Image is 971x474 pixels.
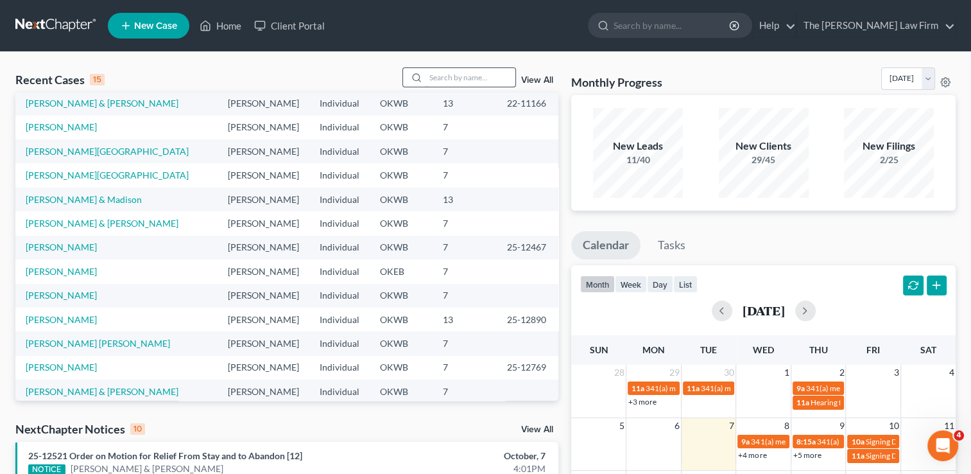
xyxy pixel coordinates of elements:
[521,425,553,434] a: View All
[433,91,497,115] td: 13
[723,365,735,380] span: 30
[796,437,816,446] span: 8:15a
[26,218,178,229] a: [PERSON_NAME] & [PERSON_NAME]
[218,139,309,163] td: [PERSON_NAME]
[370,331,433,355] td: OKWB
[309,308,370,331] td: Individual
[719,139,809,154] div: New Clients
[218,91,309,115] td: [PERSON_NAME]
[309,284,370,308] td: Individual
[783,418,791,434] span: 8
[628,397,657,407] a: +3 more
[888,418,900,434] span: 10
[590,344,608,355] span: Sun
[719,154,809,166] div: 29/45
[218,116,309,139] td: [PERSON_NAME]
[218,259,309,283] td: [PERSON_NAME]
[193,14,248,37] a: Home
[309,259,370,283] td: Individual
[866,344,880,355] span: Fri
[425,68,515,87] input: Search by name...
[370,259,433,283] td: OKEB
[673,276,698,293] button: list
[954,430,964,441] span: 4
[668,365,681,380] span: 29
[309,91,370,115] td: Individual
[433,211,497,235] td: 7
[130,423,145,435] div: 10
[309,211,370,235] td: Individual
[26,194,142,205] a: [PERSON_NAME] & Madison
[741,437,750,446] span: 9a
[218,331,309,355] td: [PERSON_NAME]
[743,304,785,317] h2: [DATE]
[433,380,497,403] td: 7
[433,139,497,163] td: 7
[433,188,497,211] td: 13
[15,72,105,87] div: Recent Cases
[783,365,791,380] span: 1
[793,450,821,460] a: +5 more
[728,418,735,434] span: 7
[433,331,497,355] td: 7
[497,308,558,331] td: 25-12890
[370,284,433,308] td: OKWB
[433,356,497,380] td: 7
[615,276,647,293] button: week
[838,365,845,380] span: 2
[521,76,553,85] a: View All
[26,338,170,349] a: [PERSON_NAME] [PERSON_NAME]
[497,356,558,380] td: 25-12769
[948,365,956,380] span: 4
[838,418,845,434] span: 9
[309,163,370,187] td: Individual
[809,344,828,355] span: Thu
[632,383,644,393] span: 11a
[218,380,309,403] td: [PERSON_NAME]
[844,139,934,154] div: New Filings
[851,451,864,461] span: 11a
[673,418,681,434] span: 6
[851,437,864,446] span: 10a
[796,383,805,393] span: 9a
[370,116,433,139] td: OKWB
[370,380,433,403] td: OKWB
[370,236,433,259] td: OKWB
[26,146,189,157] a: [PERSON_NAME][GEOGRAPHIC_DATA]
[309,188,370,211] td: Individual
[370,188,433,211] td: OKWB
[26,241,97,252] a: [PERSON_NAME]
[571,75,662,90] h3: Monthly Progress
[497,91,558,115] td: 22-11166
[218,308,309,331] td: [PERSON_NAME]
[687,383,700,393] span: 11a
[433,284,497,308] td: 7
[593,154,683,166] div: 11/40
[218,188,309,211] td: [PERSON_NAME]
[382,450,546,462] div: October, 7
[309,380,370,403] td: Individual
[580,276,615,293] button: month
[751,437,943,446] span: 341(a) meeting for [PERSON_NAME] & [PERSON_NAME]
[26,314,97,325] a: [PERSON_NAME]
[370,211,433,235] td: OKWB
[26,266,97,277] a: [PERSON_NAME]
[927,430,958,461] iframe: Intercom live chat
[15,421,145,437] div: NextChapter Notices
[26,290,97,301] a: [PERSON_NAME]
[920,344,936,355] span: Sat
[26,98,178,109] a: [PERSON_NAME] & [PERSON_NAME]
[647,276,673,293] button: day
[614,13,731,37] input: Search by name...
[309,236,370,259] td: Individual
[370,163,433,187] td: OKWB
[309,139,370,163] td: Individual
[433,163,497,187] td: 7
[753,344,774,355] span: Wed
[753,14,796,37] a: Help
[248,14,331,37] a: Client Portal
[26,386,178,397] a: [PERSON_NAME] & [PERSON_NAME]
[796,398,809,407] span: 11a
[844,154,934,166] div: 2/25
[433,116,497,139] td: 7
